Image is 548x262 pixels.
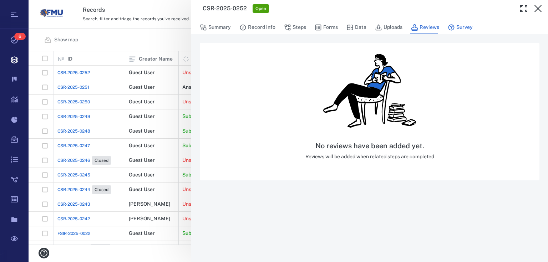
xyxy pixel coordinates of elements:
button: Survey [448,21,473,34]
h5: No reviews have been added yet. [305,142,434,150]
p: Reviews will be added when related steps are completed [305,153,434,160]
span: 6 [14,33,26,40]
button: Close [531,1,545,16]
span: Open [254,6,268,12]
span: Help [16,5,31,11]
button: Summary [200,21,231,34]
button: Record info [239,21,275,34]
button: Reviews [411,21,439,34]
h3: CSR-2025-0252 [203,4,247,13]
button: Uploads [375,21,402,34]
button: Forms [315,21,338,34]
button: Data [346,21,366,34]
button: Steps [284,21,306,34]
button: Toggle Fullscreen [517,1,531,16]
